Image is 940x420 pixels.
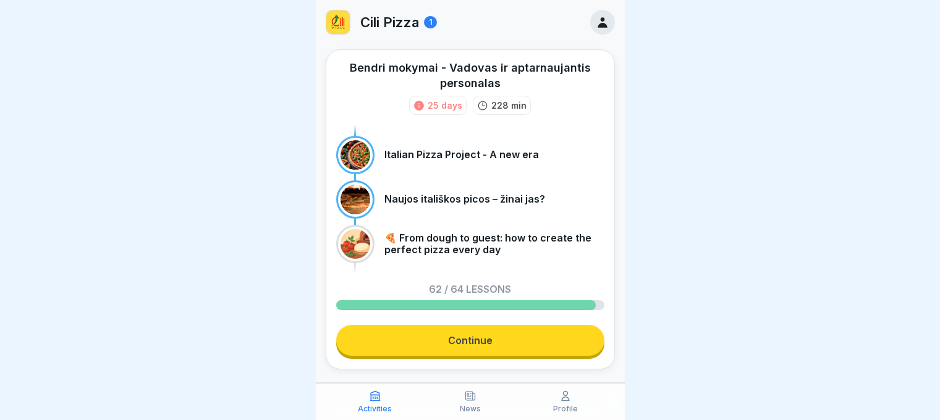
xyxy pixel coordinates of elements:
p: Naujos itališkos picos – žinai jas? [384,193,545,205]
p: Cili Pizza [360,14,419,30]
p: Profile [553,405,578,413]
p: Italian Pizza Project - A new era [384,149,539,161]
div: 1 [424,16,437,28]
p: 228 min [491,99,527,112]
a: Continue [336,325,604,356]
p: 🍕 From dough to guest: how to create the perfect pizza every day [384,232,604,256]
img: cili_pizza.png [326,10,350,34]
p: Activities [358,405,392,413]
p: 62 / 64 lessons [429,284,511,294]
div: 25 days [428,99,462,112]
div: Bendri mokymai - Vadovas ir aptarnaujantis personalas [336,60,604,91]
p: News [460,405,481,413]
